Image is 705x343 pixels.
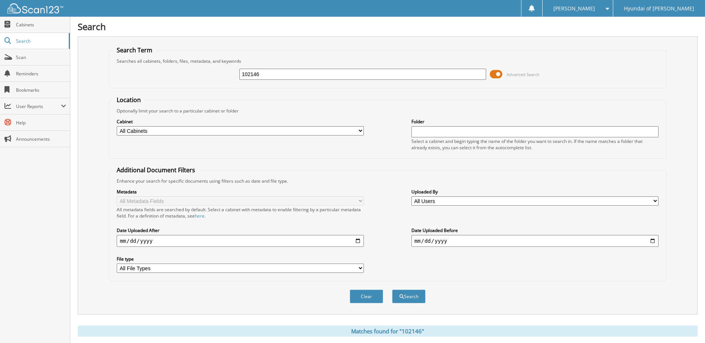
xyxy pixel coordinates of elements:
[16,120,66,126] span: Help
[117,227,364,233] label: Date Uploaded After
[113,166,199,174] legend: Additional Document Filters
[117,206,364,219] div: All metadata fields are searched by default. Select a cabinet with metadata to enable filtering b...
[16,136,66,142] span: Announcements
[78,20,698,33] h1: Search
[507,72,540,77] span: Advanced Search
[16,38,65,44] span: Search
[16,54,66,61] span: Scan
[624,6,694,11] span: Hyundai of [PERSON_NAME]
[16,87,66,93] span: Bookmarks
[117,256,364,262] label: File type
[113,46,156,54] legend: Search Term
[392,290,426,303] button: Search
[411,189,659,195] label: Uploaded By
[7,3,63,13] img: scan123-logo-white.svg
[113,178,662,184] div: Enhance your search for specific documents using filters such as date and file type.
[113,96,145,104] legend: Location
[78,326,698,337] div: Matches found for "102146"
[553,6,595,11] span: [PERSON_NAME]
[117,235,364,247] input: start
[16,22,66,28] span: Cabinets
[117,189,364,195] label: Metadata
[16,71,66,77] span: Reminders
[411,118,659,125] label: Folder
[113,108,662,114] div: Optionally limit your search to a particular cabinet or folder
[113,58,662,64] div: Searches all cabinets, folders, files, metadata, and keywords
[411,235,659,247] input: end
[16,103,61,110] span: User Reports
[117,118,364,125] label: Cabinet
[195,213,204,219] a: here
[411,227,659,233] label: Date Uploaded Before
[350,290,383,303] button: Clear
[411,138,659,151] div: Select a cabinet and begin typing the name of the folder you want to search in. If the name match...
